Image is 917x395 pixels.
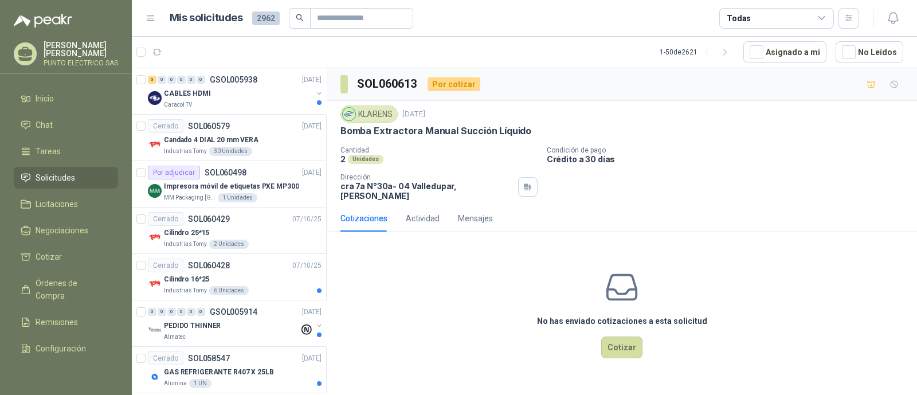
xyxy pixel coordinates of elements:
p: Crédito a 30 días [547,154,912,164]
a: Tareas [14,140,118,162]
p: Caracol TV [164,100,192,109]
p: Bomba Extractora Manual Succión Líquido [340,125,531,137]
span: Solicitudes [36,171,75,184]
p: SOL060498 [205,169,246,177]
p: Almatec [164,333,186,342]
p: PUNTO ELECTRICO SAS [44,60,118,67]
p: Condición de pago [547,146,912,154]
img: Company Logo [148,91,162,105]
span: Chat [36,119,53,131]
span: Remisiones [36,316,78,328]
div: Unidades [348,155,383,164]
p: CABLES HDMI [164,88,211,99]
p: SOL060579 [188,122,230,130]
div: 0 [177,308,186,316]
div: Mensajes [458,212,493,225]
p: 07/10/25 [292,260,322,271]
p: SOL060429 [188,215,230,223]
p: [DATE] [302,167,322,178]
p: [DATE] [302,75,322,85]
p: Alumina [164,379,187,388]
span: search [296,14,304,22]
button: Asignado a mi [743,41,826,63]
div: 0 [197,76,205,84]
div: 1 UN [189,379,211,388]
p: 2 [340,154,346,164]
h1: Mis solicitudes [170,10,243,26]
p: Industrias Tomy [164,286,207,295]
div: 1 Unidades [218,193,257,202]
button: No Leídos [836,41,903,63]
p: Impresora móvil de etiquetas PXE MP300 [164,181,299,192]
span: Órdenes de Compra [36,277,107,302]
span: Negociaciones [36,224,88,237]
p: GSOL005914 [210,308,257,316]
p: MM Packaging [GEOGRAPHIC_DATA] [164,193,215,202]
a: 0 0 0 0 0 0 GSOL005914[DATE] Company LogoPEDIDO THINNERAlmatec [148,305,324,342]
p: [DATE] [402,109,425,120]
img: Company Logo [148,370,162,384]
p: SOL058547 [188,354,230,362]
p: GAS REFRIGERANTE R407 X 25LB [164,367,274,378]
p: Cantidad [340,146,538,154]
div: Cerrado [148,119,183,133]
p: SOL060428 [188,261,230,269]
div: 0 [158,308,166,316]
span: Tareas [36,145,61,158]
p: Cilindro 16*25 [164,274,209,285]
div: Actividad [406,212,440,225]
img: Company Logo [148,323,162,337]
a: Configuración [14,338,118,359]
a: CerradoSOL06042907/10/25 Company LogoCilindro 25*15Industrias Tomy2 Unidades [132,208,326,254]
div: KLARENS [340,105,398,123]
p: [DATE] [302,121,322,132]
div: 2 Unidades [209,240,249,249]
span: Cotizar [36,251,62,263]
div: 0 [187,308,195,316]
div: 0 [177,76,186,84]
img: Company Logo [148,277,162,291]
p: PEDIDO THINNER [164,320,221,331]
a: Inicio [14,88,118,109]
div: 6 Unidades [209,286,249,295]
a: CerradoSOL060579[DATE] Company LogoCandado 4 DIAL 20 mm VERAIndustrias Tomy30 Unidades [132,115,326,161]
span: Inicio [36,92,54,105]
div: Cerrado [148,212,183,226]
div: Cerrado [148,351,183,365]
p: Dirección [340,173,514,181]
p: Cilindro 25*15 [164,228,209,238]
a: Negociaciones [14,220,118,241]
p: 07/10/25 [292,214,322,225]
a: Solicitudes [14,167,118,189]
div: Por adjudicar [148,166,200,179]
p: [DATE] [302,353,322,364]
p: cra 7a N°30a- 04 Valledupar , [PERSON_NAME] [340,181,514,201]
a: Chat [14,114,118,136]
p: Candado 4 DIAL 20 mm VERA [164,135,258,146]
div: 0 [158,76,166,84]
a: Cotizar [14,246,118,268]
div: Cotizaciones [340,212,387,225]
div: 0 [148,308,156,316]
a: Órdenes de Compra [14,272,118,307]
p: Industrias Tomy [164,147,207,156]
img: Company Logo [343,108,355,120]
span: Licitaciones [36,198,78,210]
span: 2962 [252,11,280,25]
div: Cerrado [148,259,183,272]
a: Remisiones [14,311,118,333]
button: Cotizar [601,337,642,358]
h3: SOL060613 [357,75,418,93]
a: CerradoSOL058547[DATE] Company LogoGAS REFRIGERANTE R407 X 25LBAlumina1 UN [132,347,326,393]
div: Todas [727,12,751,25]
div: 6 [148,76,156,84]
a: Licitaciones [14,193,118,215]
div: 1 - 50 de 2621 [660,43,734,61]
p: [PERSON_NAME] [PERSON_NAME] [44,41,118,57]
p: Industrias Tomy [164,240,207,249]
a: 6 0 0 0 0 0 GSOL005938[DATE] Company LogoCABLES HDMICaracol TV [148,73,324,109]
div: 0 [167,308,176,316]
img: Company Logo [148,184,162,198]
span: Configuración [36,342,86,355]
img: Company Logo [148,138,162,151]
